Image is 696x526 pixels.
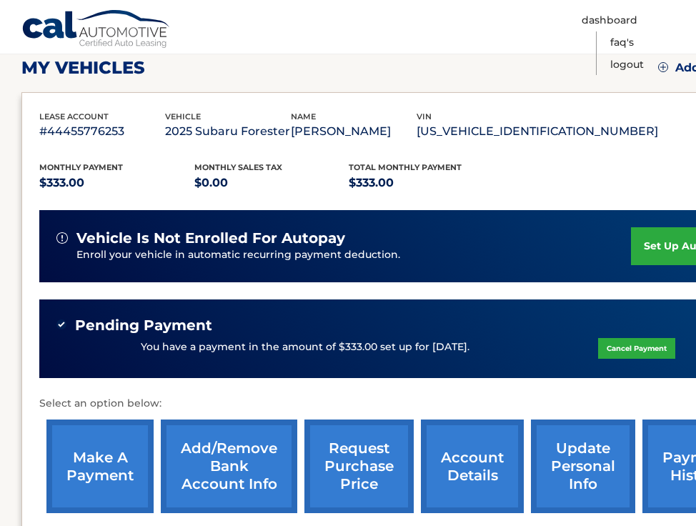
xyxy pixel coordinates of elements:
[610,54,644,76] a: Logout
[165,111,201,121] span: vehicle
[582,9,637,31] a: Dashboard
[194,173,349,193] p: $0.00
[21,9,171,51] a: Cal Automotive
[21,57,145,79] h2: my vehicles
[531,420,635,513] a: update personal info
[75,317,212,334] span: Pending Payment
[349,173,504,193] p: $333.00
[194,162,282,172] span: Monthly sales Tax
[658,62,668,72] img: add.svg
[39,162,123,172] span: Monthly Payment
[417,121,658,142] p: [US_VEHICLE_IDENTIFICATION_NUMBER]
[161,420,297,513] a: Add/Remove bank account info
[39,173,194,193] p: $333.00
[417,111,432,121] span: vin
[291,121,417,142] p: [PERSON_NAME]
[76,229,345,247] span: vehicle is not enrolled for autopay
[56,232,68,244] img: alert-white.svg
[56,319,66,329] img: check-green.svg
[349,162,462,172] span: Total Monthly Payment
[291,111,316,121] span: name
[141,339,469,355] p: You have a payment in the amount of $333.00 set up for [DATE].
[39,121,165,142] p: #44455776253
[39,111,109,121] span: lease account
[304,420,414,513] a: request purchase price
[165,121,291,142] p: 2025 Subaru Forester
[598,338,675,359] a: Cancel Payment
[421,420,524,513] a: account details
[76,247,631,263] p: Enroll your vehicle in automatic recurring payment deduction.
[610,31,634,54] a: FAQ's
[46,420,154,513] a: make a payment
